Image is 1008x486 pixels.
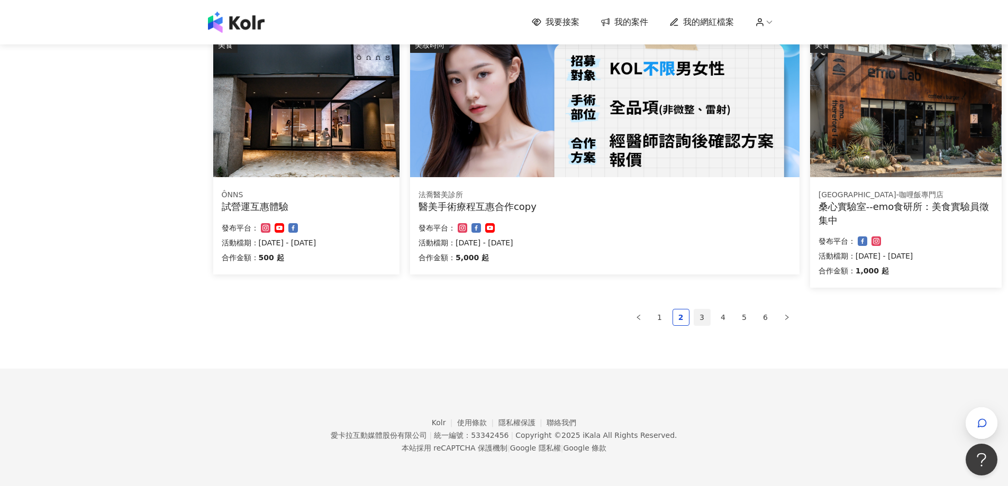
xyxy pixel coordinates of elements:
[673,309,689,326] li: 2
[694,309,711,326] li: 3
[331,431,427,439] div: 愛卡拉互動媒體股份有限公司
[819,250,994,262] p: 活動檔期：[DATE] - [DATE]
[630,309,647,326] li: Previous Page
[498,418,547,427] a: 隱私權保護
[222,190,391,200] div: ÔNNS
[456,251,489,264] p: 5,000 起
[208,12,265,33] img: logo
[758,309,774,325] a: 6
[532,16,579,28] a: 我要接案
[511,431,513,439] span: |
[715,309,731,325] a: 4
[419,236,791,249] p: 活動檔期：[DATE] - [DATE]
[419,200,791,213] div: 醫美手術療程互惠合作copy
[429,431,432,439] span: |
[966,444,997,475] iframe: Help Scout Beacon - Open
[778,309,795,326] li: Next Page
[614,16,648,28] span: 我的案件
[652,309,668,325] a: 1
[561,444,564,452] span: |
[563,444,606,452] a: Google 條款
[583,431,601,439] a: iKala
[683,16,734,28] span: 我的網紅檔案
[222,236,391,249] p: 活動檔期：[DATE] - [DATE]
[419,222,456,234] p: 發布平台：
[856,264,889,277] p: 1,000 起
[507,444,510,452] span: |
[601,16,648,28] a: 我的案件
[434,431,508,439] div: 統一編號：53342456
[736,309,753,326] li: 5
[515,431,677,439] div: Copyright © 2025 All Rights Reserved.
[819,235,856,247] p: 發布平台：
[819,264,856,277] p: 合作金額：
[222,222,259,234] p: 發布平台：
[651,309,668,326] li: 1
[669,16,734,28] a: 我的網紅檔案
[546,16,579,28] span: 我要接案
[810,37,1002,177] img: 情緒食光實驗計畫
[694,309,710,325] a: 3
[757,309,774,326] li: 6
[510,444,561,452] a: Google 隱私權
[784,314,790,320] span: right
[419,251,456,264] p: 合作金額：
[547,418,576,427] a: 聯絡我們
[630,309,647,326] button: left
[819,200,994,226] div: 桑心實驗室--emo食研所：美食實驗員徵集中
[222,200,391,213] div: 試營運互惠體驗
[259,251,284,264] p: 500 起
[737,309,752,325] a: 5
[778,309,795,326] button: right
[432,418,457,427] a: Kolr
[410,37,800,177] img: 眼袋、隆鼻、隆乳、抽脂、墊下巴
[715,309,732,326] li: 4
[457,418,498,427] a: 使用條款
[213,37,399,177] img: 試營運互惠體驗
[222,251,259,264] p: 合作金額：
[410,37,449,53] div: 美妝時尚
[419,190,791,200] div: 法喬醫美診所
[673,309,689,325] a: 2
[819,190,994,200] div: [GEOGRAPHIC_DATA]-咖哩飯專門店
[810,37,834,53] div: 美食
[402,442,606,454] span: 本站採用 reCAPTCHA 保護機制
[635,314,642,320] span: left
[213,37,238,53] div: 美食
